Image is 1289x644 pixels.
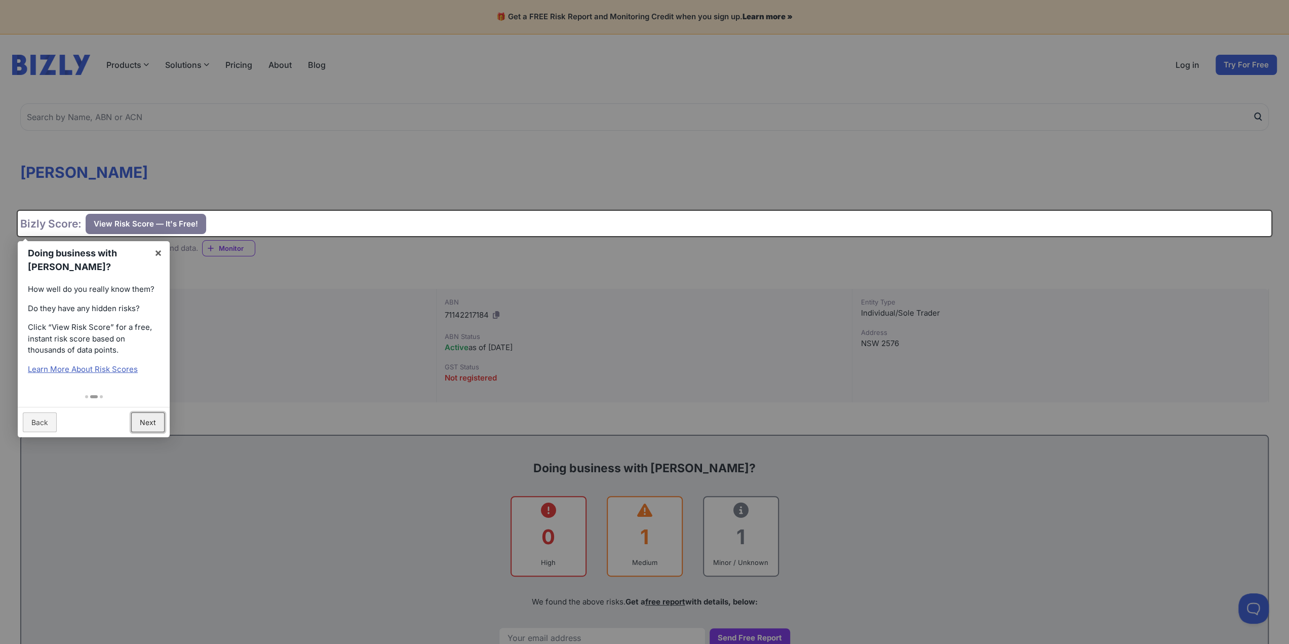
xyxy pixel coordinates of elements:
[147,241,170,264] a: ×
[28,246,146,274] h1: Doing business with [PERSON_NAME]?
[28,322,160,356] p: Click “View Risk Score” for a free, instant risk score based on thousands of data points.
[23,412,57,432] a: Back
[28,303,160,315] p: Do they have any hidden risks?
[28,364,138,374] a: Learn More About Risk Scores
[28,284,160,295] p: How well do you really know them?
[131,412,165,432] a: Next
